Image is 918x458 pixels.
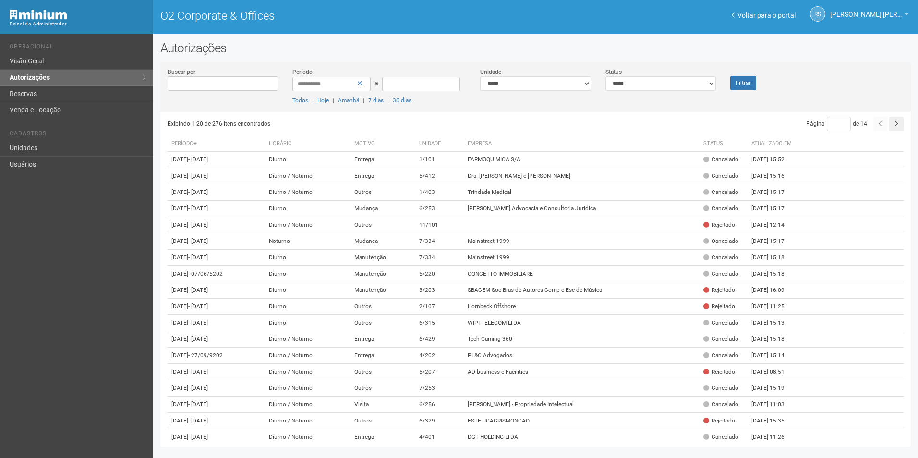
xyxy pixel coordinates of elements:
span: - [DATE] [188,385,208,391]
span: - [DATE] [188,238,208,244]
td: Hornbeck Offshore [464,299,699,315]
td: CONCETTO IMMOBILIARE [464,266,699,282]
td: Outros [350,299,416,315]
span: - [DATE] [188,368,208,375]
td: Diurno / Noturno [265,397,350,413]
th: Unidade [415,136,464,152]
label: Unidade [480,68,501,76]
span: - [DATE] [188,205,208,212]
td: Diurno [265,250,350,266]
button: Filtrar [730,76,756,90]
td: Entrega [350,152,416,168]
div: Cancelado [703,335,738,343]
td: FARMOQUIMICA S/A [464,152,699,168]
td: [DATE] 15:17 [748,201,800,217]
div: Cancelado [703,400,738,409]
td: 6/329 [415,413,464,429]
div: Rejeitado [703,221,735,229]
div: Cancelado [703,156,738,164]
li: Operacional [10,43,146,53]
a: RS [810,6,825,22]
td: [DATE] 15:17 [748,184,800,201]
div: Cancelado [703,205,738,213]
td: Diurno [265,152,350,168]
div: Rejeitado [703,368,735,376]
td: [DATE] 12:14 [748,217,800,233]
td: Diurno [265,299,350,315]
td: Dra. [PERSON_NAME] e [PERSON_NAME] [464,168,699,184]
th: Período [168,136,266,152]
td: [DATE] [168,152,266,168]
div: Cancelado [703,433,738,441]
td: 4/401 [415,429,464,446]
div: Cancelado [703,384,738,392]
td: Manutenção [350,282,416,299]
span: - 07/06/5202 [188,270,223,277]
td: [DATE] [168,413,266,429]
td: [DATE] [168,429,266,446]
td: Diurno / Noturno [265,184,350,201]
span: Página de 14 [806,121,867,127]
span: - [DATE] [188,189,208,195]
td: 5/220 [415,266,464,282]
a: Todos [292,97,308,104]
td: Entrega [350,331,416,348]
span: - [DATE] [188,156,208,163]
td: 4/202 [415,348,464,364]
td: [DATE] 15:52 [748,152,800,168]
td: [DATE] [168,397,266,413]
td: Diurno / Noturno [265,331,350,348]
td: [DATE] 11:03 [748,397,800,413]
div: Painel do Administrador [10,20,146,28]
td: Outros [350,413,416,429]
h1: O2 Corporate & Offices [160,10,529,22]
td: [DATE] 15:19 [748,380,800,397]
li: Cadastros [10,130,146,140]
td: 7/253 [415,380,464,397]
td: Manutenção [350,266,416,282]
th: Horário [265,136,350,152]
span: - [DATE] [188,336,208,342]
span: Rayssa Soares Ribeiro [830,1,902,18]
td: 2/107 [415,299,464,315]
td: 6/315 [415,315,464,331]
span: - [DATE] [188,254,208,261]
td: [DATE] [168,233,266,250]
span: | [387,97,389,104]
a: [PERSON_NAME] [PERSON_NAME] [830,12,908,20]
td: 6/429 [415,331,464,348]
td: Entrega [350,348,416,364]
td: [DATE] [168,266,266,282]
td: Outros [350,380,416,397]
td: [DATE] [168,364,266,380]
td: Outros [350,217,416,233]
td: 5/207 [415,364,464,380]
td: Visita [350,397,416,413]
td: Manutenção [350,250,416,266]
td: [DATE] [168,331,266,348]
td: [DATE] 15:18 [748,331,800,348]
td: [DATE] [168,250,266,266]
div: Rejeitado [703,302,735,311]
td: Trindade Medical [464,184,699,201]
td: Mudança [350,233,416,250]
td: Diurno / Noturno [265,413,350,429]
span: a [374,79,378,87]
span: | [312,97,314,104]
label: Status [605,68,622,76]
th: Status [700,136,748,152]
div: Rejeitado [703,417,735,425]
td: WIPI TELECOM LTDA [464,315,699,331]
td: Outros [350,184,416,201]
div: Cancelado [703,319,738,327]
td: DGT HOLDING LTDA [464,429,699,446]
td: SBACEM Soc Bras de Autores Comp e Esc de Música [464,282,699,299]
td: [DATE] 11:25 [748,299,800,315]
td: Diurno / Noturno [265,217,350,233]
td: [DATE] 11:26 [748,429,800,446]
div: Cancelado [703,253,738,262]
td: Diurno [265,282,350,299]
span: - [DATE] [188,287,208,293]
td: 7/334 [415,250,464,266]
span: - [DATE] [188,303,208,310]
